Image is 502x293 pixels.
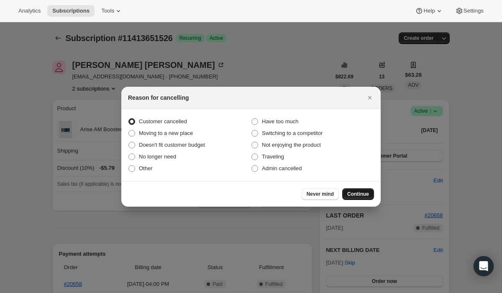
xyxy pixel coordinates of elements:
[52,8,90,14] span: Subscriptions
[262,118,298,124] span: Have too much
[139,142,205,148] span: Doesn't fit customer budget
[18,8,41,14] span: Analytics
[139,153,176,160] span: No longer need
[96,5,128,17] button: Tools
[347,191,369,197] span: Continue
[101,8,114,14] span: Tools
[139,130,193,136] span: Moving to a new place
[307,191,334,197] span: Never mind
[423,8,435,14] span: Help
[364,92,376,104] button: Close
[464,8,484,14] span: Settings
[128,93,189,102] h2: Reason for cancelling
[13,5,46,17] button: Analytics
[262,130,323,136] span: Switching to a competitor
[262,142,321,148] span: Not enjoying the product
[262,153,284,160] span: Traveling
[139,165,153,171] span: Other
[450,5,489,17] button: Settings
[474,256,494,276] div: Open Intercom Messenger
[139,118,187,124] span: Customer cancelled
[410,5,448,17] button: Help
[262,165,302,171] span: Admin cancelled
[47,5,95,17] button: Subscriptions
[342,188,374,200] button: Continue
[302,188,339,200] button: Never mind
